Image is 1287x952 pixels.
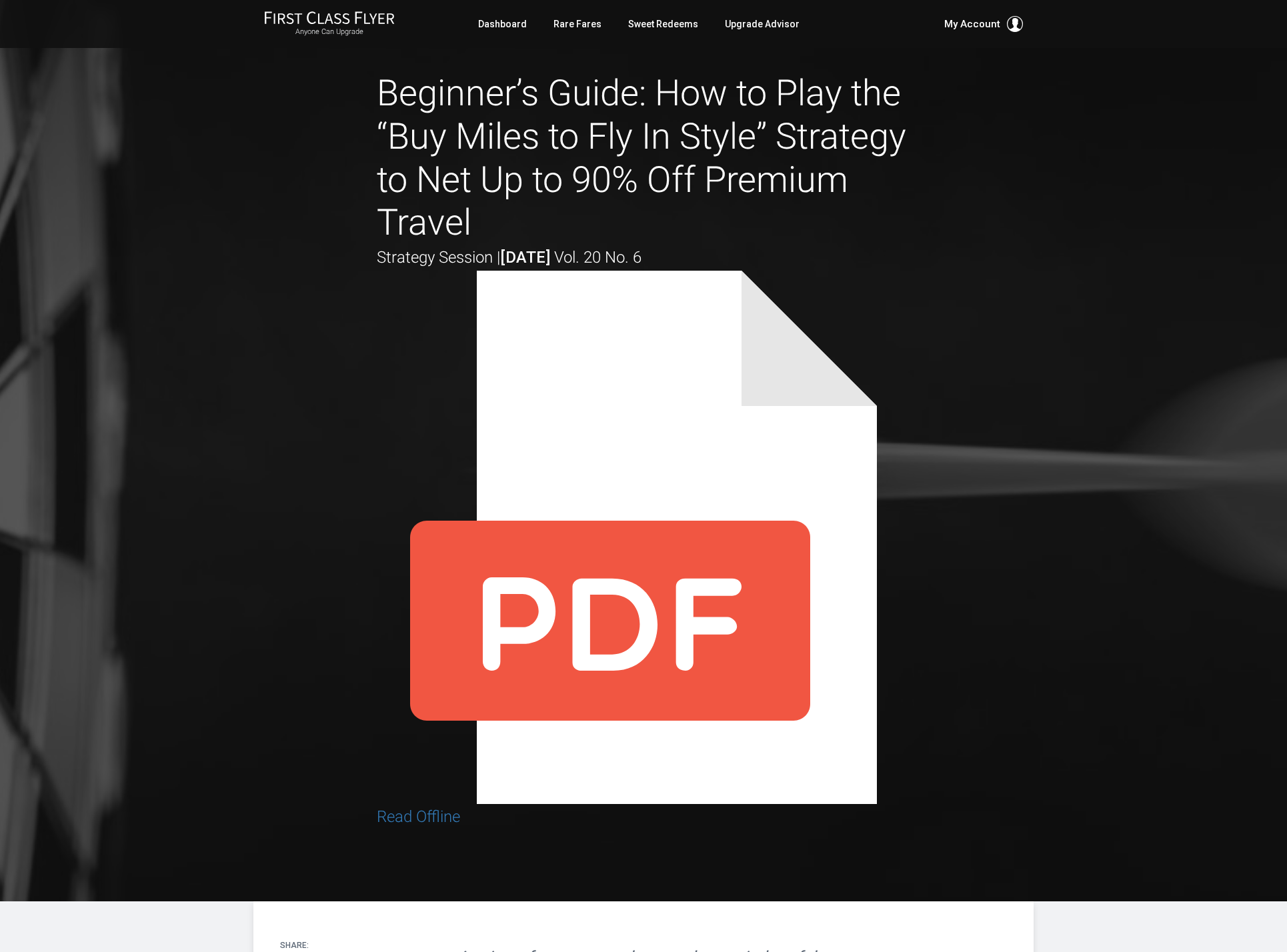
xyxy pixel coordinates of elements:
[725,12,800,36] a: Upgrade Advisor
[500,248,550,267] strong: [DATE]
[554,248,641,267] span: Vol. 20 No. 6
[264,27,395,37] small: Anyone Can Upgrade
[264,11,395,25] img: First Class Flyer
[944,16,1023,32] button: My Account
[553,12,601,36] a: Rare Fares
[377,527,910,826] a: Read Offline
[280,941,309,950] h4: Share:
[377,807,460,826] span: Read Offline
[628,12,698,36] a: Sweet Redeems
[264,11,395,37] a: First Class FlyerAnyone Can Upgrade
[377,245,910,829] div: Strategy Session |
[944,16,1000,32] span: My Account
[377,271,910,804] img: pdf-file.svg
[478,12,527,36] a: Dashboard
[377,72,910,245] h1: Beginner’s Guide: How to Play the “Buy Miles to Fly In Style” Strategy to Net Up to 90% Off Premi...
